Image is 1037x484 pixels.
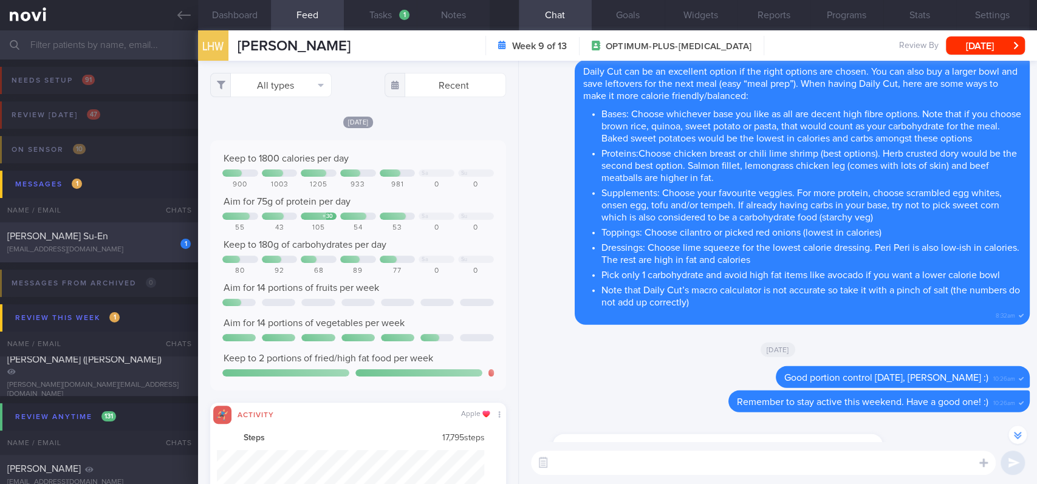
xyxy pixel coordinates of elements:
[7,245,191,254] div: [EMAIL_ADDRESS][DOMAIN_NAME]
[461,213,468,220] div: Su
[458,180,494,189] div: 0
[7,464,81,474] span: [PERSON_NAME]
[262,267,298,276] div: 92
[12,176,85,193] div: Messages
[7,355,162,364] span: [PERSON_NAME] ([PERSON_NAME])
[946,36,1025,55] button: [DATE]
[87,109,100,120] span: 47
[993,396,1015,407] span: 10:26am
[224,197,351,206] span: Aim for 75g of protein per day
[222,180,258,189] div: 900
[222,267,258,276] div: 80
[422,213,428,220] div: Sa
[601,105,1021,145] li: Bases: Choose whichever base you like as all are decent high fibre options. Note that if you choo...
[9,72,98,89] div: Needs setup
[993,372,1015,383] span: 10:26am
[761,343,795,357] span: [DATE]
[601,266,1021,281] li: Pick only 1 carbohydrate and avoid high fat items like avocado if you want a lower calorie bowl
[784,373,988,383] span: Good portion control [DATE], [PERSON_NAME] :)
[9,141,89,158] div: On sensor
[72,179,82,189] span: 1
[109,312,120,322] span: 1
[601,281,1021,308] li: Note that Daily Cut’s macro calculator is not accurate so take it with a pinch of salt (the numbe...
[224,353,433,363] span: Keep to 2 portions of fried/high fat food per week
[262,223,298,233] div: 43
[419,267,454,276] div: 0
[7,381,191,399] div: [PERSON_NAME][DOMAIN_NAME][EMAIL_ADDRESS][DOMAIN_NAME]
[101,411,116,421] span: 131
[340,267,376,276] div: 89
[380,223,416,233] div: 53
[583,67,1018,101] span: Daily Cut can be an excellent option if the right options are chosen. You can also buy a larger b...
[442,433,485,444] span: 17,795 steps
[238,39,351,53] span: [PERSON_NAME]
[737,397,988,407] span: Remember to stay active this weekend. Have a good one! :)
[195,23,231,70] div: LHW
[73,144,86,154] span: 10
[146,278,156,288] span: 0
[422,256,428,263] div: Sa
[301,180,337,189] div: 1205
[149,198,198,222] div: Chats
[210,73,332,97] button: All types
[601,184,1021,223] li: Supplements: Choose your favourite veggies. For more protein, choose scrambled egg whites, onsen ...
[224,318,405,328] span: Aim for 14 portions of vegetables per week
[601,145,1021,184] li: Proteins:Choose chicken breast or chili lime shrimp (best options). Herb crusted dory would be th...
[601,223,1021,239] li: Toppings: Choose cilantro or picked red onions (lowest in calories)
[419,223,454,233] div: 0
[512,40,567,52] strong: Week 9 of 13
[12,310,123,326] div: Review this week
[7,231,108,241] span: [PERSON_NAME] Su-En
[380,180,416,189] div: 981
[301,223,337,233] div: 105
[606,41,751,53] span: OPTIMUM-PLUS-[MEDICAL_DATA]
[419,180,454,189] div: 0
[461,170,468,177] div: Su
[224,283,379,293] span: Aim for 14 portions of fruits per week
[340,223,376,233] div: 54
[262,180,298,189] div: 1003
[461,410,490,419] div: Apple
[224,154,349,163] span: Keep to 1800 calories per day
[380,267,416,276] div: 77
[180,239,191,249] div: 1
[399,10,409,20] div: 1
[9,107,103,123] div: Review [DATE]
[458,223,494,233] div: 0
[149,431,198,455] div: Chats
[561,441,852,451] span: Thanks for the advice [PERSON_NAME]! Especially the daily cut one!
[340,180,376,189] div: 933
[422,170,428,177] div: Sa
[9,275,159,291] div: Messages from Archived
[224,240,386,250] span: Keep to 180g of carbohydrates per day
[343,117,374,128] span: [DATE]
[222,223,258,233] div: 55
[149,332,198,356] div: Chats
[601,239,1021,266] li: Dressings: Choose lime squeeze for the lowest calorie dressing. Peri Peri is also low-ish in calo...
[244,433,265,444] strong: Steps
[899,41,939,52] span: Review By
[82,75,95,85] span: 91
[301,267,337,276] div: 68
[857,440,874,451] span: 3:31pm
[12,409,119,425] div: Review anytime
[996,308,1015,320] span: 8:32am
[461,256,468,263] div: Su
[458,267,494,276] div: 0
[231,409,280,419] div: Activity
[323,213,334,220] div: + 30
